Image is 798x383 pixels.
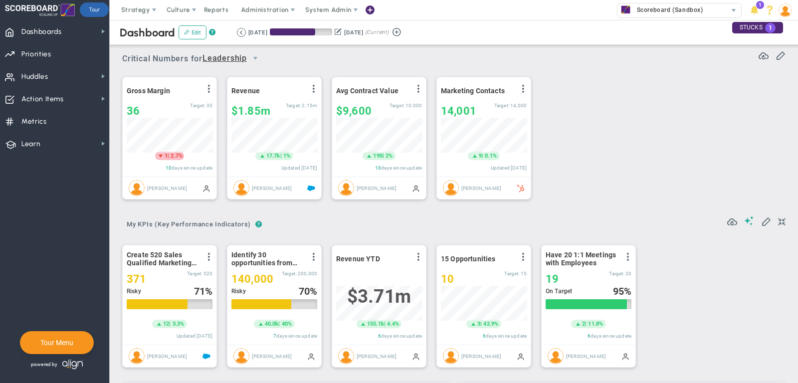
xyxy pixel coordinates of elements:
button: Tour Menu [37,338,76,347]
span: 3.3% [173,321,185,327]
span: Huddles [21,66,48,87]
span: 7 [273,333,276,339]
span: days since update [486,333,527,339]
span: 6 [588,333,591,339]
span: 17.7k [266,152,280,160]
img: Tom Johnson [233,180,249,196]
div: Powered by Align [20,357,126,372]
div: % [299,286,318,297]
span: 12 [163,320,169,328]
span: | [383,153,384,159]
div: Period Progress: 73% Day 66 of 90 with 24 remaining. [270,28,332,35]
button: Go to previous period [237,28,246,37]
span: days since update [276,333,317,339]
span: Avg Contract Value [336,87,399,95]
span: [PERSON_NAME] [566,353,606,359]
span: [PERSON_NAME] [147,353,187,359]
span: 20 [625,271,631,276]
span: Revenue [231,87,260,95]
span: 371 [127,273,146,285]
span: [PERSON_NAME] [252,185,292,191]
span: Target: [282,271,297,276]
span: [PERSON_NAME] [252,353,292,359]
span: 1% [283,153,290,159]
span: 9 [479,152,482,160]
span: Revenue YTD [336,255,380,263]
span: 2.7% [171,153,183,159]
span: Target: [390,103,404,108]
span: $9,600 [336,105,372,117]
span: Manually Updated [412,184,420,192]
span: Target: [190,103,205,108]
span: Edit My KPIs [761,216,771,226]
span: Administration [241,6,288,13]
span: 42.9% [483,321,498,327]
span: Culture [167,6,190,13]
span: 1 [165,152,168,160]
span: Target: [609,271,624,276]
span: Strategy [121,6,150,13]
span: 4.4% [387,321,399,327]
span: Risky [127,288,141,295]
span: 2% [386,153,393,159]
span: Target: [187,271,202,276]
span: select [247,50,264,67]
img: Hannah Dogru [443,348,459,364]
span: 3 [477,320,480,328]
span: | [585,321,587,327]
span: Salesforce Enabled<br ></span>Sandbox: Quarterly Revenue [307,184,315,192]
span: $1,847,833 [231,105,270,117]
span: days since update [381,165,422,171]
span: 2 [582,320,585,328]
span: Dashboard [120,26,175,39]
img: Hannah Dogru [129,348,145,364]
div: [DATE] [248,28,267,37]
span: | [280,153,282,159]
span: Manually Updated [412,352,420,360]
span: Dashboards [21,21,62,42]
span: 40% [282,321,292,327]
span: Suggestions (AI Feature) [744,216,754,225]
span: Manually Updated [202,184,210,192]
div: STUCKS [732,22,783,33]
span: Critical Numbers for [122,50,266,68]
span: 0.1% [485,153,497,159]
span: Edit or Add Critical Numbers [776,50,786,60]
span: 6 [483,333,486,339]
span: Salesforce Enabled<br ></span>Sandbox: Quarterly Leads and Opportunities [202,352,210,360]
span: [PERSON_NAME] [147,185,187,191]
span: Leadership [202,52,247,65]
span: Have 20 1:1 Meetings with Employees [546,251,618,267]
span: Risky [231,288,246,295]
span: Updated [DATE] [491,165,527,171]
span: [PERSON_NAME] [357,353,397,359]
span: Gross Margin [127,87,170,95]
span: Metrics [21,111,47,132]
span: 140,000 [231,273,273,285]
span: Learn [21,134,40,155]
span: [PERSON_NAME] [357,185,397,191]
span: 36 [127,105,140,117]
span: Refresh Data [759,49,769,59]
span: select [727,3,741,17]
img: Katie Williams [338,180,354,196]
span: Manually Updated [621,352,629,360]
span: 14,000 [510,103,527,108]
span: 520 [203,271,212,276]
span: 10 [166,165,172,171]
span: Target: [494,103,509,108]
span: Target: [504,271,519,276]
span: 155.1k [367,320,384,328]
div: % [613,286,632,297]
span: 14,001 [441,105,476,117]
span: Marketing Contacts [441,87,505,95]
span: 95 [613,285,624,297]
span: 10 [375,165,381,171]
span: 15 Opportunities [441,255,496,263]
span: 2,154,350 [302,103,317,108]
span: | [278,321,280,327]
button: My KPIs (Key Performance Indicators) [122,216,255,234]
span: 10,000 [405,103,422,108]
span: | [480,321,482,327]
span: System Admin [305,6,352,13]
